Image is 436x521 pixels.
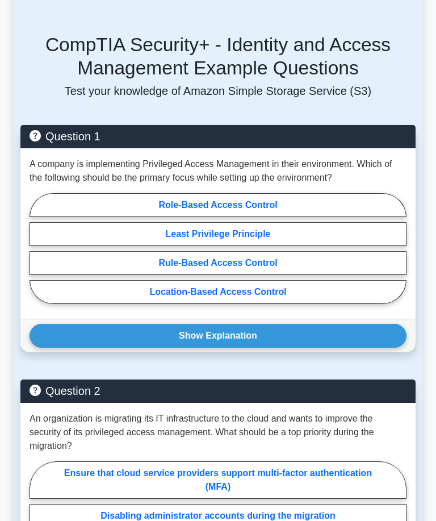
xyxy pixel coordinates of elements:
[30,324,406,348] button: Show Explanation
[30,157,406,185] p: A company is implementing Privileged Access Management in their environment. Which of the followi...
[30,384,406,398] h5: Question 2
[30,412,406,453] p: An organization is migrating its IT infrastructure to the cloud and wants to improve the security...
[30,193,406,217] label: Role-Based Access Control
[30,251,406,275] label: Rule-Based Access Control
[20,34,416,79] h5: CompTIA Security+ - Identity and Access Management Example Questions
[30,130,406,143] h5: Question 1
[30,280,406,304] label: Location-Based Access Control
[30,461,406,499] label: Ensure that cloud service providers support multi-factor authentication (MFA)
[20,84,416,98] p: Test your knowledge of Amazon Simple Storage Service (S3)
[30,222,406,246] label: Least Privilege Principle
